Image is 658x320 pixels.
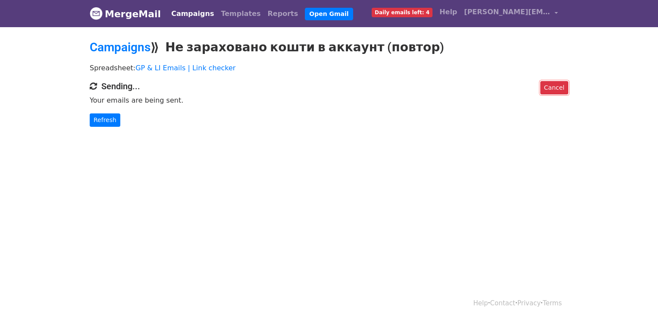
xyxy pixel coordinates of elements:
p: Spreadsheet: [90,63,568,72]
h2: ⟫ Не зараховано кошти в аккаунт (повтор) [90,40,568,55]
a: Templates [217,5,264,22]
a: Daily emails left: 4 [368,3,436,21]
h4: Sending... [90,81,568,91]
img: MergeMail logo [90,7,103,20]
a: Reports [264,5,302,22]
a: MergeMail [90,5,161,23]
p: Your emails are being sent. [90,96,568,105]
span: [PERSON_NAME][EMAIL_ADDRESS][DOMAIN_NAME] [464,7,550,17]
a: Campaigns [168,5,217,22]
a: Privacy [517,299,541,307]
a: Help [473,299,488,307]
a: Cancel [540,81,568,94]
a: Campaigns [90,40,150,54]
span: Daily emails left: 4 [372,8,432,17]
a: Refresh [90,113,120,127]
a: Contact [490,299,515,307]
a: Open Gmail [305,8,353,20]
a: Terms [543,299,562,307]
a: [PERSON_NAME][EMAIL_ADDRESS][DOMAIN_NAME] [461,3,561,24]
a: GP & LI Emails | Link checker [135,64,235,72]
a: Help [436,3,461,21]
